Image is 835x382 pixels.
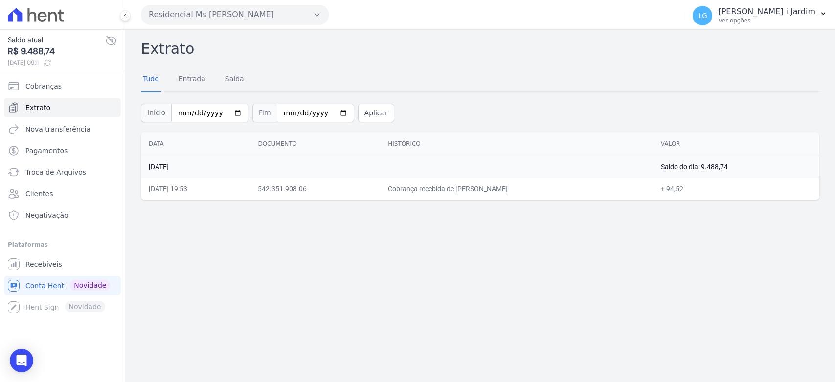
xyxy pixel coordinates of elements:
[141,5,329,24] button: Residencial Ms [PERSON_NAME]
[380,178,653,200] td: Cobrança recebida de [PERSON_NAME]
[25,146,68,156] span: Pagamentos
[70,280,110,291] span: Novidade
[8,239,117,250] div: Plataformas
[250,132,380,156] th: Documento
[141,132,250,156] th: Data
[10,349,33,372] div: Open Intercom Messenger
[698,12,707,19] span: LG
[8,76,117,317] nav: Sidebar
[141,104,171,122] span: Início
[252,104,277,122] span: Fim
[223,67,246,92] a: Saída
[4,76,121,96] a: Cobranças
[4,98,121,117] a: Extrato
[4,141,121,160] a: Pagamentos
[25,103,50,112] span: Extrato
[685,2,835,29] button: LG [PERSON_NAME] i Jardim Ver opções
[25,189,53,199] span: Clientes
[4,119,121,139] a: Nova transferência
[141,67,161,92] a: Tudo
[718,7,815,17] p: [PERSON_NAME] i Jardim
[25,210,68,220] span: Negativação
[4,276,121,295] a: Conta Hent Novidade
[141,156,653,178] td: [DATE]
[25,124,90,134] span: Nova transferência
[653,156,819,178] td: Saldo do dia: 9.488,74
[8,35,105,45] span: Saldo atual
[250,178,380,200] td: 542.351.908-06
[718,17,815,24] p: Ver opções
[25,167,86,177] span: Troca de Arquivos
[177,67,207,92] a: Entrada
[25,259,62,269] span: Recebíveis
[380,132,653,156] th: Histórico
[4,162,121,182] a: Troca de Arquivos
[653,132,819,156] th: Valor
[4,205,121,225] a: Negativação
[141,178,250,200] td: [DATE] 19:53
[358,104,394,122] button: Aplicar
[8,45,105,58] span: R$ 9.488,74
[25,81,62,91] span: Cobranças
[653,178,819,200] td: + 94,52
[8,58,105,67] span: [DATE] 09:11
[4,184,121,203] a: Clientes
[25,281,64,291] span: Conta Hent
[141,38,819,60] h2: Extrato
[4,254,121,274] a: Recebíveis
